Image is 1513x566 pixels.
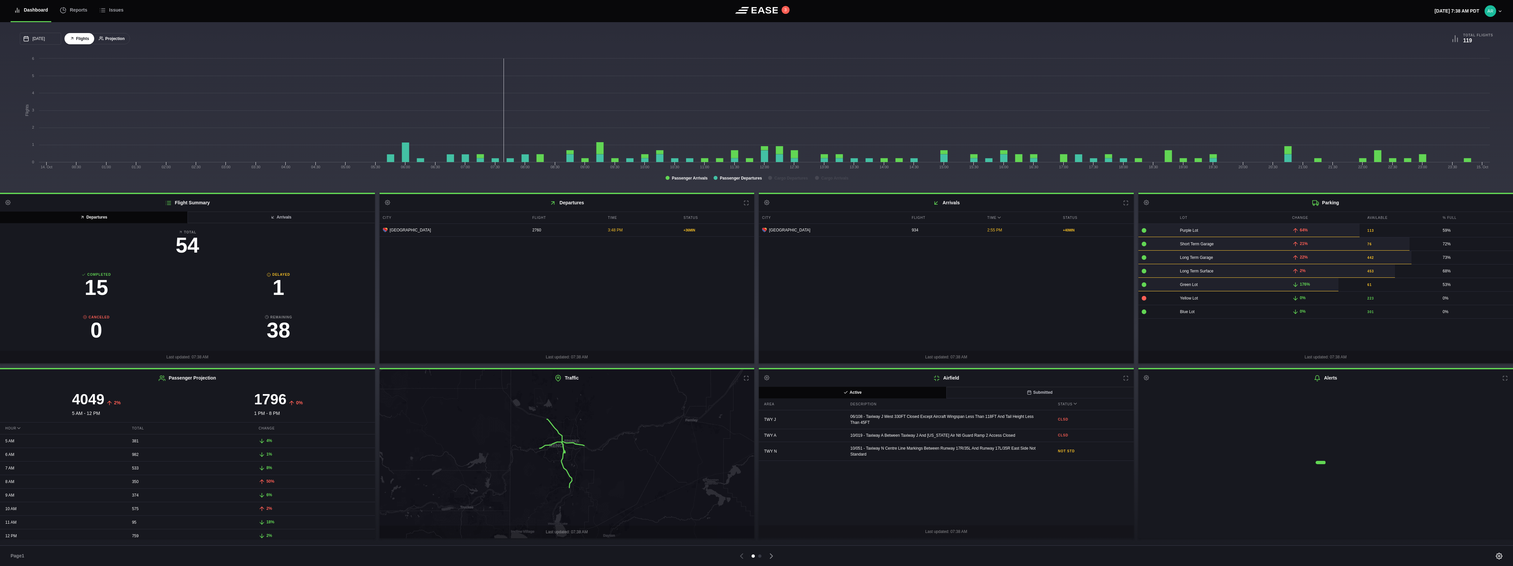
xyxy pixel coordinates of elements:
[759,351,1134,363] div: Last updated: 07:38 AM
[5,315,187,344] a: Canceled0
[908,212,982,223] div: Flight
[191,165,201,169] text: 02:30
[1418,165,1427,169] text: 23:00
[20,33,61,45] input: mm/dd/yyyy
[102,165,111,169] text: 01:00
[1180,228,1198,233] span: Purple Lot
[782,6,790,14] button: 3
[380,526,755,538] div: Last updated: 07:38 AM
[1268,165,1278,169] text: 20:30
[1180,242,1214,246] span: Short Term Garage
[700,165,709,169] text: 11:00
[341,165,350,169] text: 05:00
[380,194,755,212] h2: Departures
[114,400,121,405] span: 2%
[1485,5,1496,17] img: a24b13ddc5ef85e700be98281bdfe638
[1368,269,1374,274] b: 453
[187,212,375,223] button: Arrivals
[1058,417,1128,422] b: CLSD
[266,452,272,457] span: 1%
[759,387,947,398] button: Active
[1368,242,1372,247] b: 76
[1180,296,1198,301] span: Yellow Lot
[759,194,1134,212] h2: Arrivals
[529,224,603,236] div: 2760
[969,165,979,169] text: 15:30
[266,479,274,484] span: 50%
[672,176,708,181] tspan: Passenger Arrivals
[1477,165,1488,169] tspan: 15. Oct
[987,228,1002,232] span: 2:55 PM
[1239,165,1248,169] text: 20:00
[5,277,187,298] h3: 15
[1443,282,1510,288] div: 53%
[32,74,34,78] text: 5
[774,176,808,181] tspan: Cargo Departures
[461,165,470,169] text: 07:00
[127,475,248,488] div: 350
[311,165,320,169] text: 04:30
[187,272,370,302] a: Delayed1
[984,212,1058,223] div: Time
[1368,309,1374,314] b: 301
[5,392,187,417] div: 5 AM - 12 PM
[127,462,248,474] div: 533
[821,176,849,181] tspan: Cargo Arrivals
[187,272,370,277] b: Delayed
[1119,165,1128,169] text: 18:00
[187,392,370,417] div: 1 PM - 8 PM
[1058,449,1128,454] b: NOT STD
[380,212,527,223] div: City
[1208,165,1218,169] text: 19:30
[127,489,248,502] div: 374
[127,448,248,461] div: 982
[187,315,370,320] b: Remaining
[946,387,1134,398] button: Submitted
[127,423,248,434] div: Total
[380,351,755,363] div: Last updated: 07:38 AM
[5,315,187,320] b: Canceled
[1029,165,1039,169] text: 16:30
[759,212,907,223] div: City
[730,165,739,169] text: 11:30
[1180,309,1195,314] span: Blue Lot
[72,165,81,169] text: 00:30
[266,506,272,511] span: 2%
[1443,241,1510,247] div: 72%
[1298,165,1308,169] text: 21:00
[380,369,755,387] h2: Traffic
[764,433,776,438] span: TWY A
[1300,255,1308,260] span: 22%
[1443,255,1510,261] div: 73%
[25,104,29,116] tspan: Flights
[850,165,859,169] text: 13:30
[580,165,590,169] text: 09:00
[41,165,52,169] tspan: 14. Oct
[759,525,1134,538] div: Last updated: 07:38 AM
[127,435,248,447] div: 381
[64,33,94,45] button: Flights
[820,165,829,169] text: 13:00
[32,57,34,61] text: 6
[680,212,754,223] div: Status
[1443,295,1510,301] div: 0%
[1443,309,1510,315] div: 0%
[1180,255,1213,260] span: Long Term Garage
[551,165,560,169] text: 08:30
[1328,165,1337,169] text: 21:30
[1060,212,1134,223] div: Status
[1364,212,1438,223] div: Available
[1300,282,1310,287] span: 176%
[759,369,1134,387] h2: Airfield
[760,165,769,169] text: 12:00
[1463,38,1472,43] b: 119
[1063,228,1130,233] div: + 40 MIN
[1149,165,1158,169] text: 18:30
[683,228,751,233] div: + 36 MIN
[1368,255,1374,260] b: 442
[845,398,1047,410] div: Description
[32,108,34,112] text: 3
[1448,165,1457,169] text: 23:30
[127,530,248,542] div: 759
[72,392,104,407] h3: 4049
